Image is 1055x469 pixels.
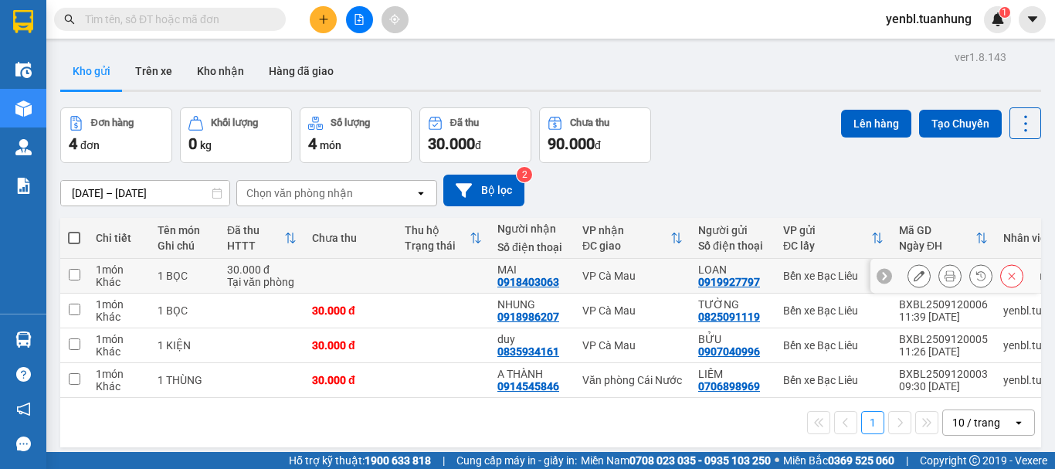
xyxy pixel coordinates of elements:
[497,345,559,358] div: 0835934161
[899,298,988,311] div: BXBL2509120006
[331,117,370,128] div: Số lượng
[906,452,908,469] span: |
[96,380,142,393] div: Khác
[15,178,32,194] img: solution-icon
[158,339,212,352] div: 1 KIỆN
[96,263,142,276] div: 1 món
[16,437,31,451] span: message
[497,368,567,380] div: A THÀNH
[85,11,267,28] input: Tìm tên, số ĐT hoặc mã đơn
[1026,12,1040,26] span: caret-down
[891,218,996,259] th: Toggle SortBy
[64,14,75,25] span: search
[443,175,524,206] button: Bộ lọc
[698,276,760,288] div: 0919927797
[1013,416,1025,429] svg: open
[61,181,229,206] input: Select a date range.
[582,304,683,317] div: VP Cà Mau
[96,298,142,311] div: 1 món
[828,454,894,467] strong: 0369 525 060
[320,139,341,151] span: món
[497,276,559,288] div: 0918403063
[991,12,1005,26] img: icon-new-feature
[443,452,445,469] span: |
[575,218,690,259] th: Toggle SortBy
[899,224,975,236] div: Mã GD
[874,9,984,29] span: yenbl.tuanhung
[783,374,884,386] div: Bến xe Bạc Liêu
[69,134,77,153] span: 4
[582,224,670,236] div: VP nhận
[841,110,911,138] button: Lên hàng
[96,345,142,358] div: Khác
[698,240,768,252] div: Số điện thoại
[475,139,481,151] span: đ
[16,367,31,382] span: question-circle
[582,374,683,386] div: Văn phòng Cái Nước
[497,298,567,311] div: NHUNG
[497,241,567,253] div: Số điện thoại
[405,224,470,236] div: Thu hộ
[582,339,683,352] div: VP Cà Mau
[96,333,142,345] div: 1 món
[456,452,577,469] span: Cung cấp máy in - giấy in:
[698,263,768,276] div: LOAN
[698,224,768,236] div: Người gửi
[211,117,258,128] div: Khối lượng
[698,311,760,323] div: 0825091119
[310,6,337,33] button: plus
[497,380,559,393] div: 0914545846
[955,49,1006,66] div: ver 1.8.143
[158,224,212,236] div: Tên món
[308,134,317,153] span: 4
[899,311,988,323] div: 11:39 [DATE]
[969,455,980,466] span: copyright
[415,187,427,199] svg: open
[698,298,768,311] div: TƯỜNG
[300,107,412,163] button: Số lượng4món
[548,134,595,153] span: 90.000
[582,270,683,282] div: VP Cà Mau
[96,311,142,323] div: Khác
[180,107,292,163] button: Khối lượng0kg
[861,411,884,434] button: 1
[999,7,1010,18] sup: 1
[428,134,475,153] span: 30.000
[570,117,609,128] div: Chưa thu
[1019,6,1046,33] button: caret-down
[783,270,884,282] div: Bến xe Bạc Liêu
[15,62,32,78] img: warehouse-icon
[382,6,409,33] button: aim
[13,10,33,33] img: logo-vxr
[1002,7,1007,18] span: 1
[450,117,479,128] div: Đã thu
[899,345,988,358] div: 11:26 [DATE]
[312,374,389,386] div: 30.000 đ
[16,402,31,416] span: notification
[899,240,975,252] div: Ngày ĐH
[405,240,470,252] div: Trạng thái
[185,53,256,90] button: Kho nhận
[595,139,601,151] span: đ
[783,224,871,236] div: VP gửi
[158,304,212,317] div: 1 BỌC
[497,333,567,345] div: duy
[188,134,197,153] span: 0
[497,311,559,323] div: 0918986207
[783,452,894,469] span: Miền Bắc
[354,14,365,25] span: file-add
[219,218,304,259] th: Toggle SortBy
[96,232,142,244] div: Chi tiết
[581,452,771,469] span: Miền Nam
[96,368,142,380] div: 1 món
[419,107,531,163] button: Đã thu30.000đ
[698,333,768,345] div: BỬU
[312,232,389,244] div: Chưa thu
[318,14,329,25] span: plus
[517,167,532,182] sup: 2
[783,304,884,317] div: Bến xe Bạc Liêu
[158,240,212,252] div: Ghi chú
[899,333,988,345] div: BXBL2509120005
[15,100,32,117] img: warehouse-icon
[289,452,431,469] span: Hỗ trợ kỹ thuật:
